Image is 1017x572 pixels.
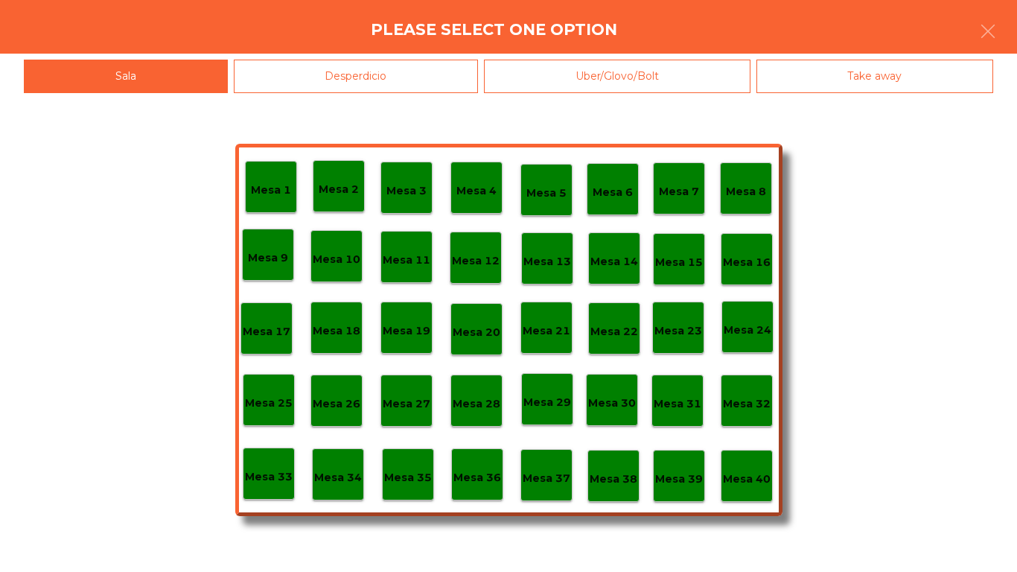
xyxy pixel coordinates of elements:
[384,469,432,486] p: Mesa 35
[756,60,994,93] div: Take away
[453,469,501,486] p: Mesa 36
[723,254,771,271] p: Mesa 16
[456,182,497,200] p: Mesa 4
[526,185,567,202] p: Mesa 5
[453,324,500,341] p: Mesa 20
[523,253,571,270] p: Mesa 13
[248,250,288,267] p: Mesa 9
[523,470,570,487] p: Mesa 37
[314,469,362,486] p: Mesa 34
[251,182,291,199] p: Mesa 1
[383,252,430,269] p: Mesa 11
[654,322,702,340] p: Mesa 23
[588,395,636,412] p: Mesa 30
[659,183,699,200] p: Mesa 7
[655,254,703,271] p: Mesa 15
[523,322,570,340] p: Mesa 21
[453,395,500,413] p: Mesa 28
[313,251,360,268] p: Mesa 10
[313,395,360,413] p: Mesa 26
[452,252,500,270] p: Mesa 12
[726,183,766,200] p: Mesa 8
[245,468,293,486] p: Mesa 33
[593,184,633,201] p: Mesa 6
[243,323,290,340] p: Mesa 17
[313,322,360,340] p: Mesa 18
[654,395,701,413] p: Mesa 31
[484,60,750,93] div: Uber/Glovo/Bolt
[319,181,359,198] p: Mesa 2
[245,395,293,412] p: Mesa 25
[386,182,427,200] p: Mesa 3
[590,471,637,488] p: Mesa 38
[234,60,479,93] div: Desperdicio
[383,322,430,340] p: Mesa 19
[383,395,430,413] p: Mesa 27
[523,394,571,411] p: Mesa 29
[371,19,617,41] h4: Please select one option
[723,395,771,413] p: Mesa 32
[724,322,771,339] p: Mesa 24
[723,471,771,488] p: Mesa 40
[655,471,703,488] p: Mesa 39
[590,253,638,270] p: Mesa 14
[24,60,228,93] div: Sala
[590,323,638,340] p: Mesa 22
